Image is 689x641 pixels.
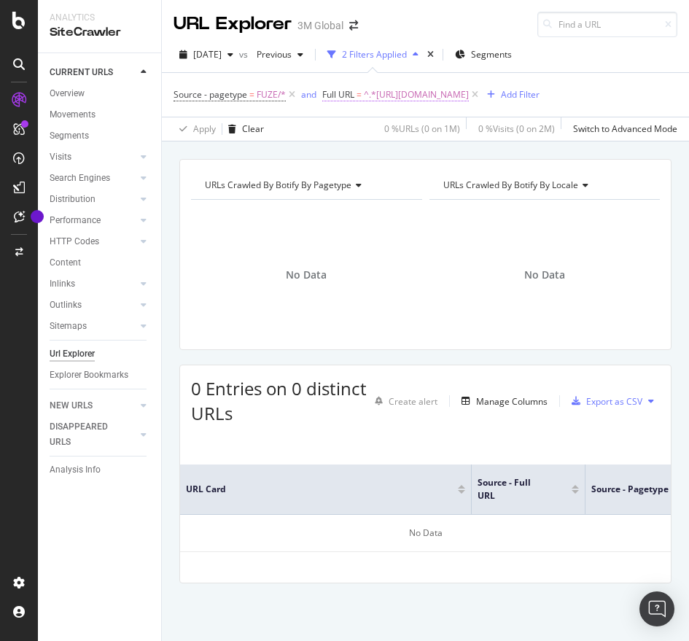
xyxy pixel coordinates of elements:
button: Switch to Advanced Mode [567,117,677,141]
div: Movements [50,107,96,123]
a: CURRENT URLS [50,65,136,80]
span: Source - pagetype [591,483,669,496]
div: Explorer Bookmarks [50,368,128,383]
button: Previous [251,43,309,66]
a: DISAPPEARED URLS [50,419,136,450]
div: Overview [50,86,85,101]
button: and [301,88,316,101]
div: Open Intercom Messenger [639,591,674,626]
div: SiteCrawler [50,24,149,41]
div: Segments [50,128,89,144]
span: No Data [524,268,565,282]
span: 0 Entries on 0 distinct URLs [191,376,367,425]
span: FUZE/* [257,85,286,105]
a: Visits [50,149,136,165]
button: Segments [449,43,518,66]
a: Outlinks [50,298,136,313]
div: Distribution [50,192,96,207]
div: Switch to Advanced Mode [573,123,677,135]
div: Clear [242,123,264,135]
span: = [249,88,254,101]
span: Source - pagetype [174,88,247,101]
a: Distribution [50,192,136,207]
a: Performance [50,213,136,228]
div: CURRENT URLS [50,65,113,80]
div: times [424,47,437,62]
h4: URLs Crawled By Botify By pagetype [202,174,409,197]
a: Movements [50,107,151,123]
div: Tooltip anchor [31,210,44,223]
a: Segments [50,128,151,144]
button: Create alert [369,389,437,413]
button: Apply [174,117,216,141]
h4: URLs Crawled By Botify By locale [440,174,647,197]
div: 0 % Visits ( 0 on 2M ) [478,123,555,135]
div: Sitemaps [50,319,87,334]
a: Search Engines [50,171,136,186]
a: Overview [50,86,151,101]
button: 2 Filters Applied [322,43,424,66]
div: Analysis Info [50,462,101,478]
span: 2025 Aug. 17th [193,48,222,61]
div: Url Explorer [50,346,95,362]
input: Find a URL [537,12,677,37]
div: Content [50,255,81,271]
div: 3M Global [297,18,343,33]
a: Content [50,255,151,271]
div: 2 Filters Applied [342,48,407,61]
div: and [301,88,316,101]
div: Create alert [389,395,437,408]
a: HTTP Codes [50,234,136,249]
a: Analysis Info [50,462,151,478]
span: Full URL [322,88,354,101]
div: Inlinks [50,276,75,292]
span: Previous [251,48,292,61]
button: Add Filter [481,86,540,104]
span: No Data [286,268,327,282]
a: Sitemaps [50,319,136,334]
div: Search Engines [50,171,110,186]
button: [DATE] [174,43,239,66]
span: URL Card [186,483,454,496]
div: Add Filter [501,88,540,101]
div: HTTP Codes [50,234,99,249]
a: Inlinks [50,276,136,292]
div: Outlinks [50,298,82,313]
button: Clear [222,117,264,141]
button: Manage Columns [456,392,548,410]
a: Explorer Bookmarks [50,368,151,383]
div: Performance [50,213,101,228]
div: Export as CSV [586,395,642,408]
div: 0 % URLs ( 0 on 1M ) [384,123,460,135]
span: vs [239,48,251,61]
div: No Data [180,515,671,552]
div: URL Explorer [174,12,292,36]
span: Segments [471,48,512,61]
button: Export as CSV [566,389,642,413]
span: URLs Crawled By Botify By pagetype [205,179,351,191]
span: ^.*[URL][DOMAIN_NAME] [364,85,469,105]
a: Url Explorer [50,346,151,362]
div: DISAPPEARED URLS [50,419,123,450]
div: Analytics [50,12,149,24]
span: = [357,88,362,101]
a: NEW URLS [50,398,136,413]
div: arrow-right-arrow-left [349,20,358,31]
span: URLs Crawled By Botify By locale [443,179,578,191]
div: Apply [193,123,216,135]
div: NEW URLS [50,398,93,413]
span: Source - Full URL [478,476,550,502]
div: Manage Columns [476,395,548,408]
div: Visits [50,149,71,165]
